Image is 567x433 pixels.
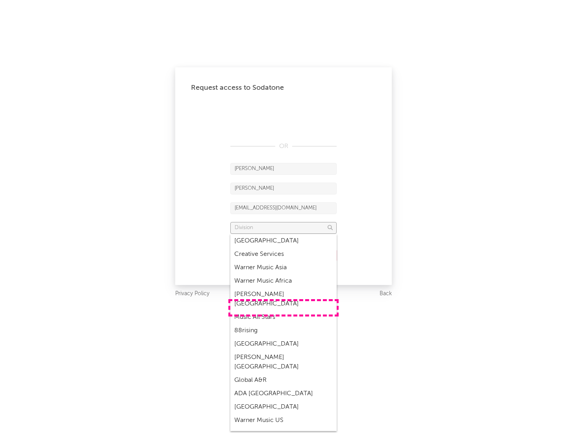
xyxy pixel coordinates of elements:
[230,261,337,274] div: Warner Music Asia
[230,387,337,400] div: ADA [GEOGRAPHIC_DATA]
[230,337,337,351] div: [GEOGRAPHIC_DATA]
[230,400,337,414] div: [GEOGRAPHIC_DATA]
[230,288,337,311] div: [PERSON_NAME] [GEOGRAPHIC_DATA]
[191,83,376,93] div: Request access to Sodatone
[380,289,392,299] a: Back
[230,414,337,427] div: Warner Music US
[230,222,337,234] input: Division
[230,142,337,151] div: OR
[230,202,337,214] input: Email
[230,374,337,387] div: Global A&R
[230,183,337,194] input: Last Name
[230,234,337,248] div: [GEOGRAPHIC_DATA]
[230,351,337,374] div: [PERSON_NAME] [GEOGRAPHIC_DATA]
[230,163,337,175] input: First Name
[230,311,337,324] div: Music All Stars
[230,274,337,288] div: Warner Music Africa
[175,289,209,299] a: Privacy Policy
[230,248,337,261] div: Creative Services
[230,324,337,337] div: 88rising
